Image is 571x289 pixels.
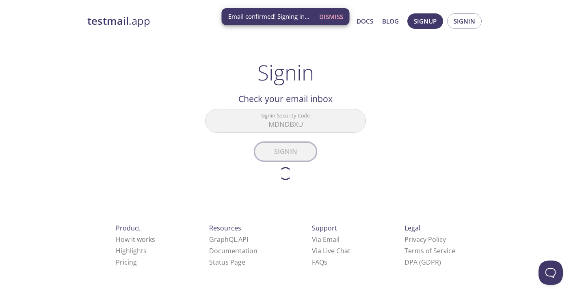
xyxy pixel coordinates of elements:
a: DPA (GDPR) [404,258,441,267]
a: GraphQL API [209,235,248,244]
a: Blog [382,16,399,26]
span: s [324,258,327,267]
a: Documentation [209,246,257,255]
a: How it works [116,235,155,244]
span: Resources [209,224,241,233]
a: FAQ [312,258,327,267]
span: Signup [414,16,437,26]
a: Highlights [116,246,147,255]
span: Email confirmed! Signing in... [228,12,309,21]
button: Signin [447,13,482,29]
strong: testmail [87,14,129,28]
iframe: Help Scout Beacon - Open [539,261,563,285]
span: Signin [454,16,475,26]
a: Terms of Service [404,246,455,255]
a: Via Live Chat [312,246,350,255]
span: Legal [404,224,420,233]
a: Privacy Policy [404,235,446,244]
button: Signup [407,13,443,29]
button: Dismiss [316,9,346,24]
a: Pricing [116,258,137,267]
a: Docs [357,16,373,26]
span: Product [116,224,141,233]
h2: Check your email inbox [205,92,366,106]
span: Support [312,224,337,233]
h1: Signin [257,60,314,85]
a: Via Email [312,235,340,244]
a: testmail.app [87,14,278,28]
span: Dismiss [319,11,343,22]
a: Status Page [209,258,245,267]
